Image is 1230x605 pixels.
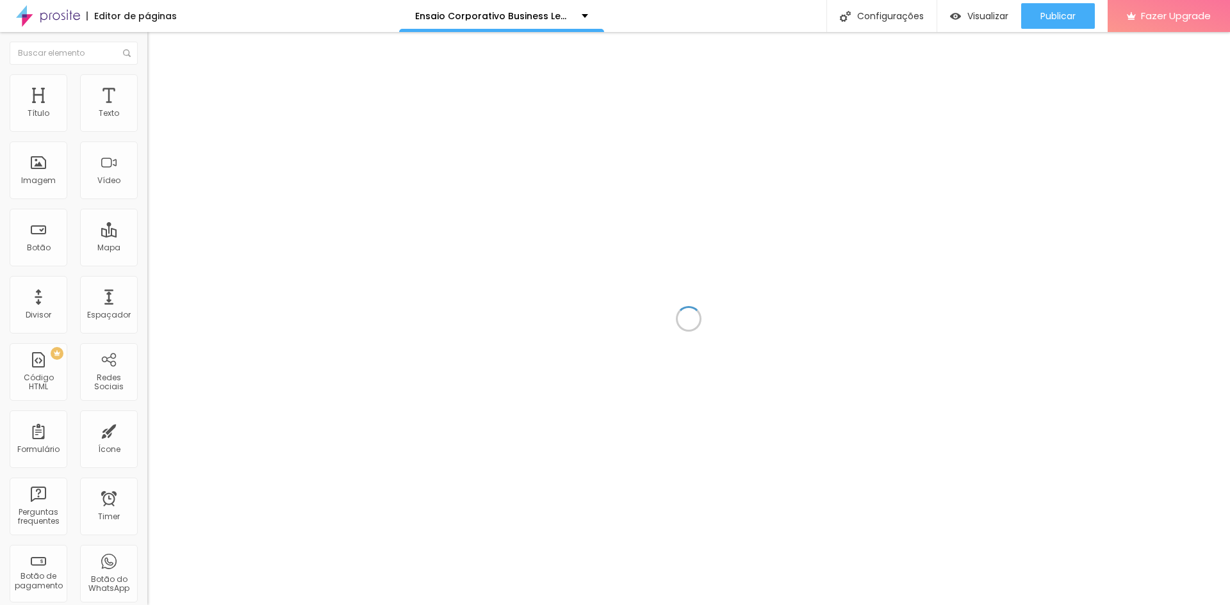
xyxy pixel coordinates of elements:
div: Editor de páginas [86,12,177,20]
span: Fazer Upgrade [1141,10,1211,21]
div: Divisor [26,311,51,319]
div: Botão de pagamento [13,572,63,590]
input: Buscar elemento [10,42,138,65]
div: Botão [27,243,51,252]
div: Código HTML [13,373,63,392]
div: Espaçador [87,311,131,319]
img: Icone [123,49,131,57]
div: Perguntas frequentes [13,508,63,526]
div: Título [28,109,49,118]
div: Vídeo [97,176,120,185]
button: Visualizar [937,3,1021,29]
div: Texto [99,109,119,118]
div: Imagem [21,176,56,185]
div: Botão do WhatsApp [83,575,134,593]
span: Visualizar [967,11,1008,21]
div: Redes Sociais [83,373,134,392]
div: Mapa [97,243,120,252]
div: Timer [98,512,120,521]
div: Formulário [17,445,60,454]
span: Publicar [1040,11,1076,21]
button: Publicar [1021,3,1095,29]
div: Ícone [98,445,120,454]
p: Ensaio Corporativo Business Leader [415,12,572,20]
img: Icone [840,11,851,22]
img: view-1.svg [950,11,961,22]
